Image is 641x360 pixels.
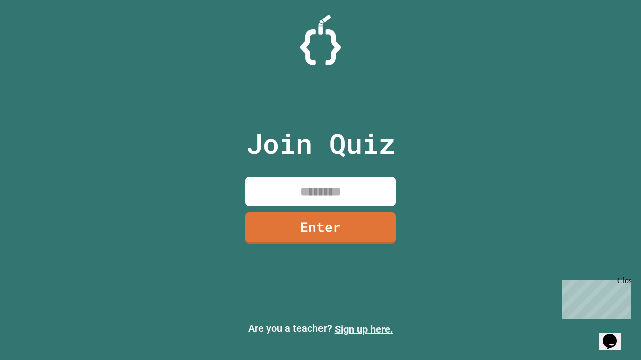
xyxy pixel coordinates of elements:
a: Enter [245,212,396,244]
a: Sign up here. [335,323,393,335]
iframe: chat widget [558,276,631,319]
img: Logo.svg [300,15,341,65]
p: Are you a teacher? [8,321,633,337]
iframe: chat widget [599,320,631,350]
p: Join Quiz [246,123,395,164]
div: Chat with us now!Close [4,4,69,63]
